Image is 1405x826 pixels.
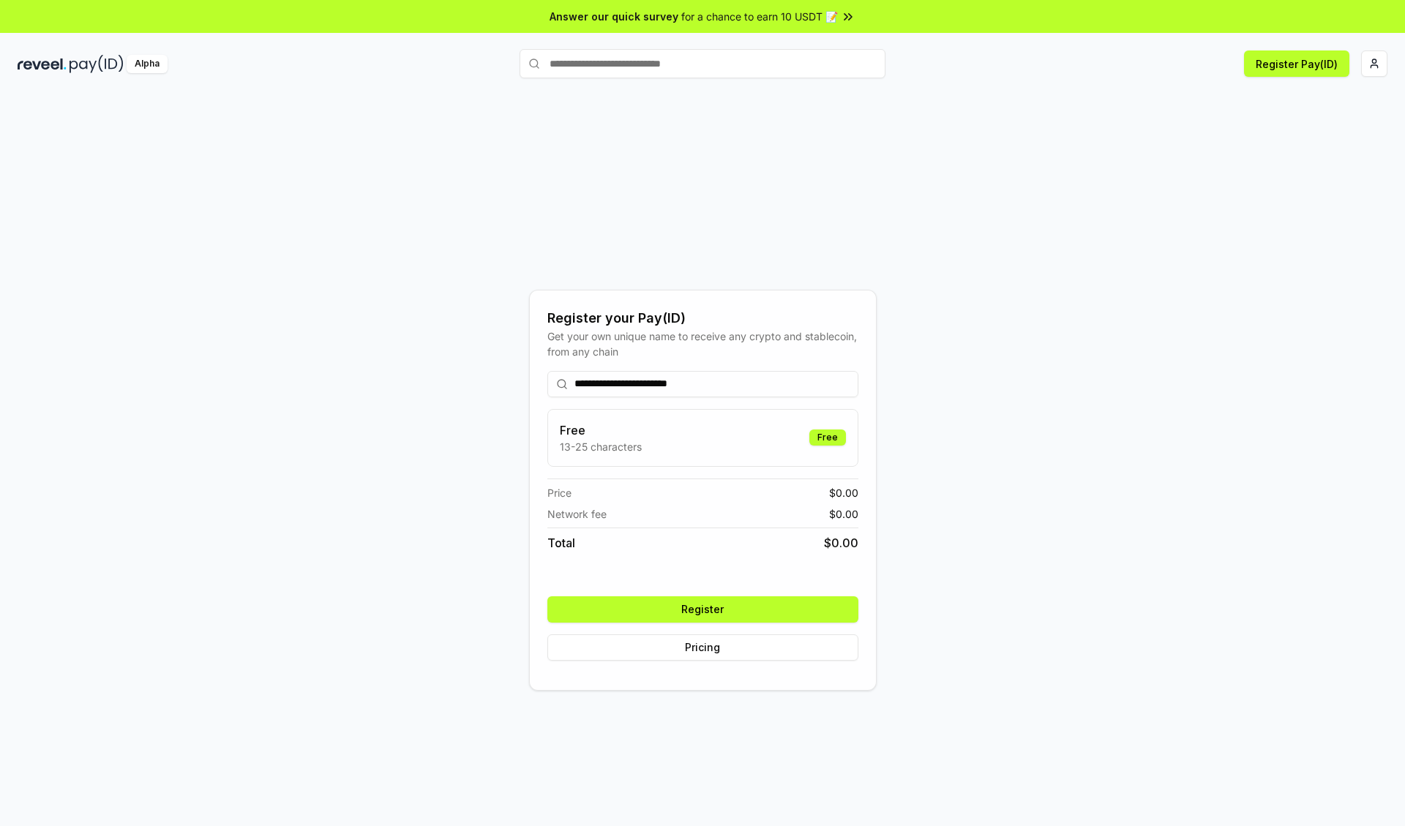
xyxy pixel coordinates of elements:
[681,9,838,24] span: for a chance to earn 10 USDT 📝
[547,534,575,552] span: Total
[560,421,642,439] h3: Free
[547,506,607,522] span: Network fee
[829,506,858,522] span: $ 0.00
[70,55,124,73] img: pay_id
[809,429,846,446] div: Free
[824,534,858,552] span: $ 0.00
[547,596,858,623] button: Register
[1244,50,1349,77] button: Register Pay(ID)
[547,308,858,328] div: Register your Pay(ID)
[18,55,67,73] img: reveel_dark
[829,485,858,500] span: $ 0.00
[547,485,572,500] span: Price
[547,634,858,661] button: Pricing
[547,328,858,359] div: Get your own unique name to receive any crypto and stablecoin, from any chain
[127,55,168,73] div: Alpha
[550,9,678,24] span: Answer our quick survey
[560,439,642,454] p: 13-25 characters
